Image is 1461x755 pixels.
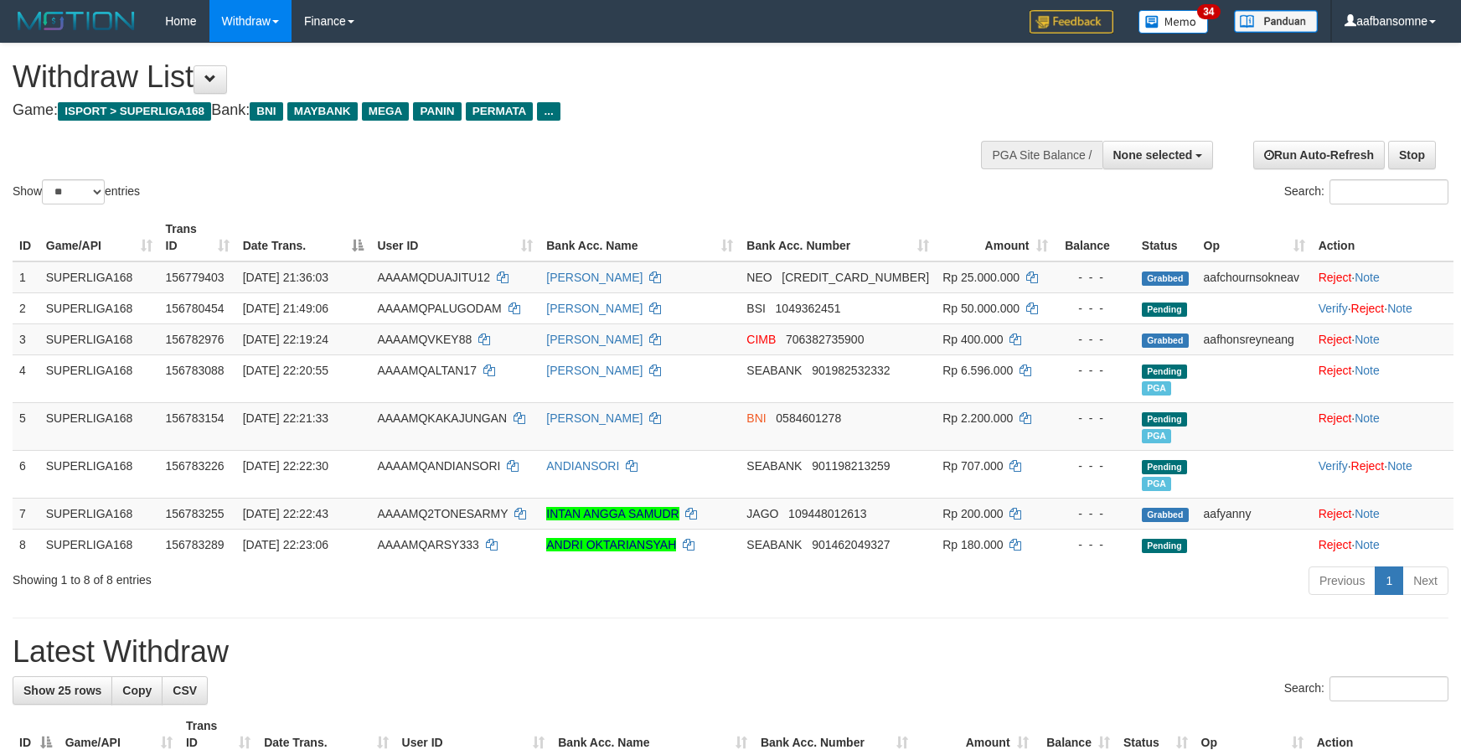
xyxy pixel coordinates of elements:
[13,323,39,354] td: 3
[13,529,39,560] td: 8
[1312,261,1453,293] td: ·
[1375,566,1403,595] a: 1
[942,459,1003,473] span: Rp 707.000
[546,364,643,377] a: [PERSON_NAME]
[1142,460,1187,474] span: Pending
[1312,354,1453,402] td: ·
[1387,459,1412,473] a: Note
[1030,10,1113,34] img: Feedback.jpg
[377,302,501,315] span: AAAAMQPALUGODAM
[377,271,490,284] span: AAAAMQDUAJITU12
[942,333,1003,346] span: Rp 400.000
[1319,364,1352,377] a: Reject
[287,102,358,121] span: MAYBANK
[1061,300,1128,317] div: - - -
[1234,10,1318,33] img: panduan.png
[1312,450,1453,498] td: · ·
[1197,323,1312,354] td: aafhonsreyneang
[13,565,596,588] div: Showing 1 to 8 of 8 entries
[122,684,152,697] span: Copy
[942,507,1003,520] span: Rp 200.000
[1197,214,1312,261] th: Op: activate to sort column ascending
[782,271,929,284] span: Copy 5859457140486971 to clipboard
[166,271,225,284] span: 156779403
[1135,214,1197,261] th: Status
[162,676,208,705] a: CSV
[746,364,802,377] span: SEABANK
[1197,4,1220,19] span: 34
[746,271,772,284] span: NEO
[942,538,1003,551] span: Rp 180.000
[776,411,841,425] span: Copy 0584601278 to clipboard
[243,538,328,551] span: [DATE] 22:23:06
[377,411,507,425] span: AAAAMQKAKAJUNGAN
[13,261,39,293] td: 1
[1388,141,1436,169] a: Stop
[776,302,841,315] span: Copy 1049362451 to clipboard
[13,635,1448,669] h1: Latest Withdraw
[377,364,477,377] span: AAAAMQALTAN17
[746,333,776,346] span: CIMB
[1142,334,1189,348] span: Grabbed
[1312,292,1453,323] td: · ·
[942,271,1020,284] span: Rp 25.000.000
[546,507,679,520] a: INTAN ANGGA SAMUDR
[812,364,890,377] span: Copy 901982532332 to clipboard
[1355,364,1380,377] a: Note
[1319,302,1348,315] a: Verify
[243,333,328,346] span: [DATE] 22:19:24
[166,411,225,425] span: 156783154
[236,214,371,261] th: Date Trans.: activate to sort column descending
[1138,10,1209,34] img: Button%20Memo.svg
[1387,302,1412,315] a: Note
[1351,302,1385,315] a: Reject
[159,214,236,261] th: Trans ID: activate to sort column ascending
[13,8,140,34] img: MOTION_logo.png
[1312,529,1453,560] td: ·
[812,459,890,473] span: Copy 901198213259 to clipboard
[942,302,1020,315] span: Rp 50.000.000
[740,214,936,261] th: Bank Acc. Number: activate to sort column ascending
[1284,179,1448,204] label: Search:
[377,507,508,520] span: AAAAMQ2TONESARMY
[537,102,560,121] span: ...
[1319,538,1352,551] a: Reject
[546,538,676,551] a: ANDRI OKTARIANSYAH
[243,302,328,315] span: [DATE] 21:49:06
[1061,458,1128,474] div: - - -
[788,507,866,520] span: Copy 109448012613 to clipboard
[1319,507,1352,520] a: Reject
[13,60,958,94] h1: Withdraw List
[13,498,39,529] td: 7
[250,102,282,121] span: BNI
[1351,459,1385,473] a: Reject
[377,333,472,346] span: AAAAMQVKEY88
[1061,505,1128,522] div: - - -
[1319,333,1352,346] a: Reject
[942,411,1013,425] span: Rp 2.200.000
[42,179,105,204] select: Showentries
[1061,536,1128,553] div: - - -
[1355,271,1380,284] a: Note
[111,676,163,705] a: Copy
[1319,411,1352,425] a: Reject
[1312,402,1453,450] td: ·
[13,102,958,119] h4: Game: Bank:
[746,459,802,473] span: SEABANK
[13,402,39,450] td: 5
[23,684,101,697] span: Show 25 rows
[39,529,159,560] td: SUPERLIGA168
[1309,566,1376,595] a: Previous
[981,141,1102,169] div: PGA Site Balance /
[1113,148,1193,162] span: None selected
[243,411,328,425] span: [DATE] 22:21:33
[377,538,478,551] span: AAAAMQARSY333
[1142,477,1171,491] span: Marked by aafromsomean
[1142,412,1187,427] span: Pending
[243,459,328,473] span: [DATE] 22:22:30
[166,364,225,377] span: 156783088
[166,459,225,473] span: 156783226
[243,507,328,520] span: [DATE] 22:22:43
[39,292,159,323] td: SUPERLIGA168
[746,507,778,520] span: JAGO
